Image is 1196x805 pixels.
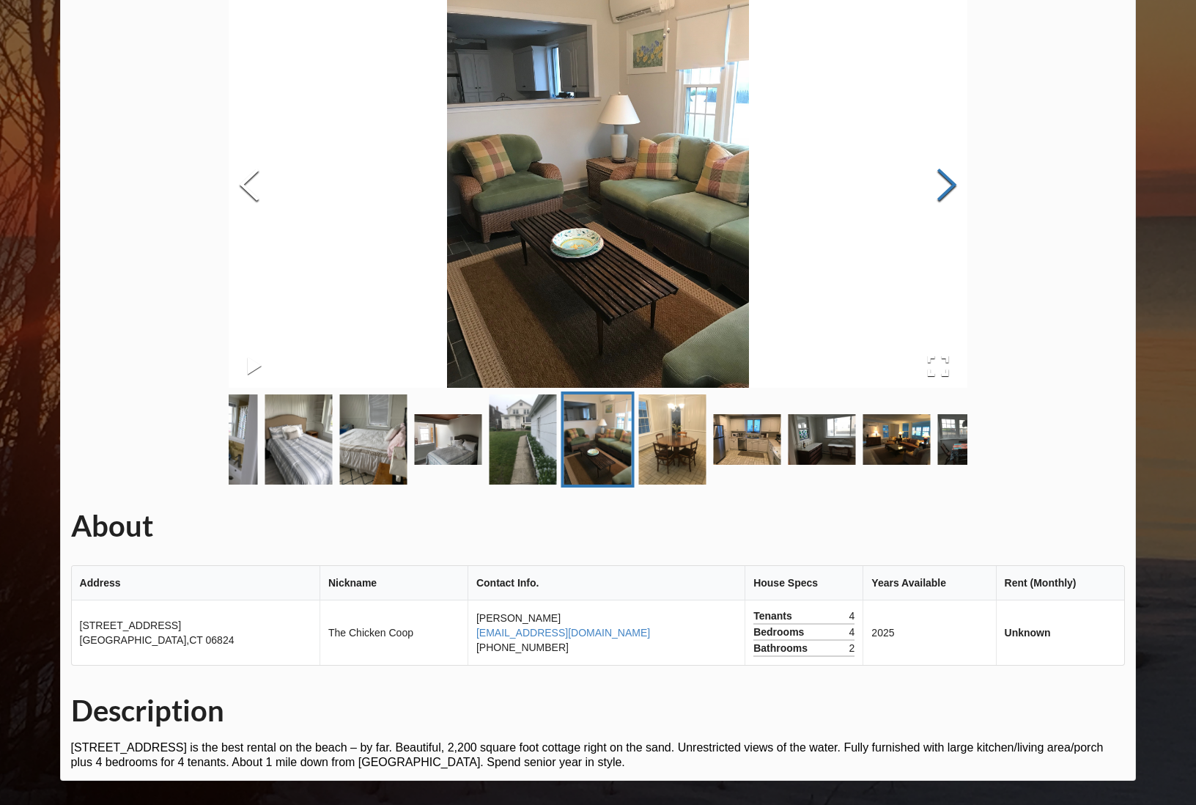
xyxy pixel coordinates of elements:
th: Years Available [863,566,995,600]
a: Go to Slide 10 [711,411,784,468]
a: Go to Slide 13 [935,411,1008,468]
span: 2 [849,641,855,655]
a: Go to Slide 5 [337,392,410,488]
img: IMG_1945.jpg [415,414,482,465]
img: IMG_0858.jpeg [340,394,407,485]
button: Next Slide [926,120,967,253]
td: [PERSON_NAME] [PHONE_NUMBER] [468,600,745,665]
button: Open Fullscreen [909,345,967,387]
span: Bathrooms [753,641,811,655]
img: IMG_1951.jpg [639,394,706,485]
span: [STREET_ADDRESS] [80,620,181,631]
th: Address [72,566,320,600]
span: 4 [849,609,855,623]
button: Previous Slide [229,120,270,253]
h1: About [71,507,1126,545]
img: IMG_1954.jpg [863,414,931,465]
img: IMG_1952.jpg [714,414,781,465]
img: IMG_1942.jpg [265,394,333,485]
div: [STREET_ADDRESS] is the best rental on the beach – by far. Beautiful, 2,200 square foot cottage r... [71,740,1126,770]
img: IMG_1956.jpg [938,414,1005,465]
a: Go to Slide 12 [860,411,934,468]
img: IMG_1949.jpg [564,394,632,485]
td: The Chicken Coop [320,600,468,665]
th: House Specs [745,566,863,600]
img: IMG_1948.jpg [490,394,557,485]
div: Thumbnail Navigation [38,392,776,488]
button: Play or Pause Slideshow [229,345,281,387]
a: Go to Slide 4 [262,392,336,488]
th: Contact Info. [468,566,745,600]
h1: Description [71,692,1126,729]
b: Unknown [1005,627,1051,639]
span: Bedrooms [753,625,808,639]
a: Go to Slide 6 [412,411,485,468]
span: 4 [849,625,855,639]
a: [EMAIL_ADDRESS][DOMAIN_NAME] [476,627,650,639]
span: [GEOGRAPHIC_DATA] , CT 06824 [80,634,235,646]
img: IMG_1953.jpg [789,414,856,465]
span: Tenants [753,609,796,623]
th: Nickname [320,566,468,600]
th: Rent (Monthly) [996,566,1125,600]
a: Go to Slide 7 [487,392,560,488]
a: Go to Slide 11 [786,411,859,468]
td: 2025 [863,600,995,665]
a: Go to Slide 8 [561,392,635,488]
a: Go to Slide 9 [636,392,709,488]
